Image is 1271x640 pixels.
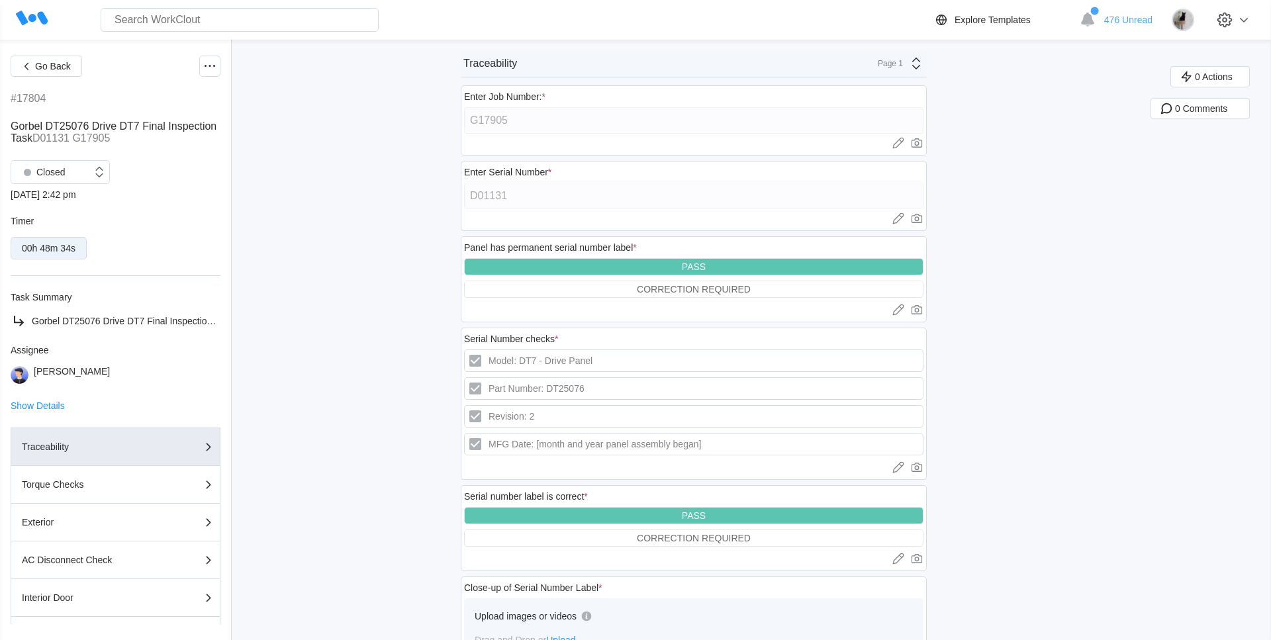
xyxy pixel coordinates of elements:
input: Type here... [464,107,923,134]
div: Closed [18,163,66,181]
div: PASS [682,261,706,272]
label: Part Number: DT25076 [464,377,923,400]
div: [PERSON_NAME] [34,366,110,384]
button: Interior Door [11,579,220,617]
div: Traceability [22,442,154,451]
span: Gorbel DT25076 Drive DT7 Final Inspection Task [32,316,234,326]
button: 0 Actions [1170,66,1250,87]
div: 00h 48m 34s [22,243,75,253]
label: MFG Date: [month and year panel assembly began] [464,433,923,455]
div: CORRECTION REQUIRED [637,284,751,295]
div: Assignee [11,345,220,355]
span: Go Back [35,62,71,71]
button: Traceability [11,428,220,466]
label: Revision: 2 [464,405,923,428]
div: Serial Number checks [464,334,558,344]
a: Explore Templates [933,12,1073,28]
button: Show Details [11,401,65,410]
img: user-5.png [11,366,28,384]
div: Serial number label is correct [464,491,588,502]
div: Page 1 [870,59,903,68]
input: Type here... [464,183,923,209]
button: Go Back [11,56,82,77]
div: Close-up of Serial Number Label [464,582,602,593]
mark: G17905 [72,132,110,144]
img: stormageddon_tree.jpg [1172,9,1194,31]
label: Model: DT7 - Drive Panel [464,349,923,372]
span: Gorbel DT25076 Drive DT7 Final Inspection Task [11,120,216,144]
a: Gorbel DT25076 Drive DT7 Final Inspection Task [11,313,220,329]
div: Enter Serial Number [464,167,551,177]
input: Search WorkClout [101,8,379,32]
span: 0 Comments [1175,104,1227,113]
div: #17804 [11,93,46,105]
div: PASS [682,510,706,521]
mark: D01131 [32,132,70,144]
button: Torque Checks [11,466,220,504]
div: Task Summary [11,292,220,302]
div: CORRECTION REQUIRED [637,533,751,543]
button: Exterior [11,504,220,541]
span: 0 Actions [1195,72,1233,81]
div: Timer [11,216,220,226]
div: [DATE] 2:42 pm [11,189,220,200]
button: AC Disconnect Check [11,541,220,579]
div: AC Disconnect Check [22,555,154,565]
div: Traceability [463,58,517,69]
div: Upload images or videos [475,611,577,621]
div: Explore Templates [955,15,1031,25]
div: Torque Checks [22,480,154,489]
button: 0 Comments [1151,98,1250,119]
div: Interior Door [22,593,154,602]
span: 476 Unread [1104,15,1153,25]
div: Exterior [22,518,154,527]
div: Enter Job Number: [464,91,545,102]
div: Panel has permanent serial number label [464,242,637,253]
